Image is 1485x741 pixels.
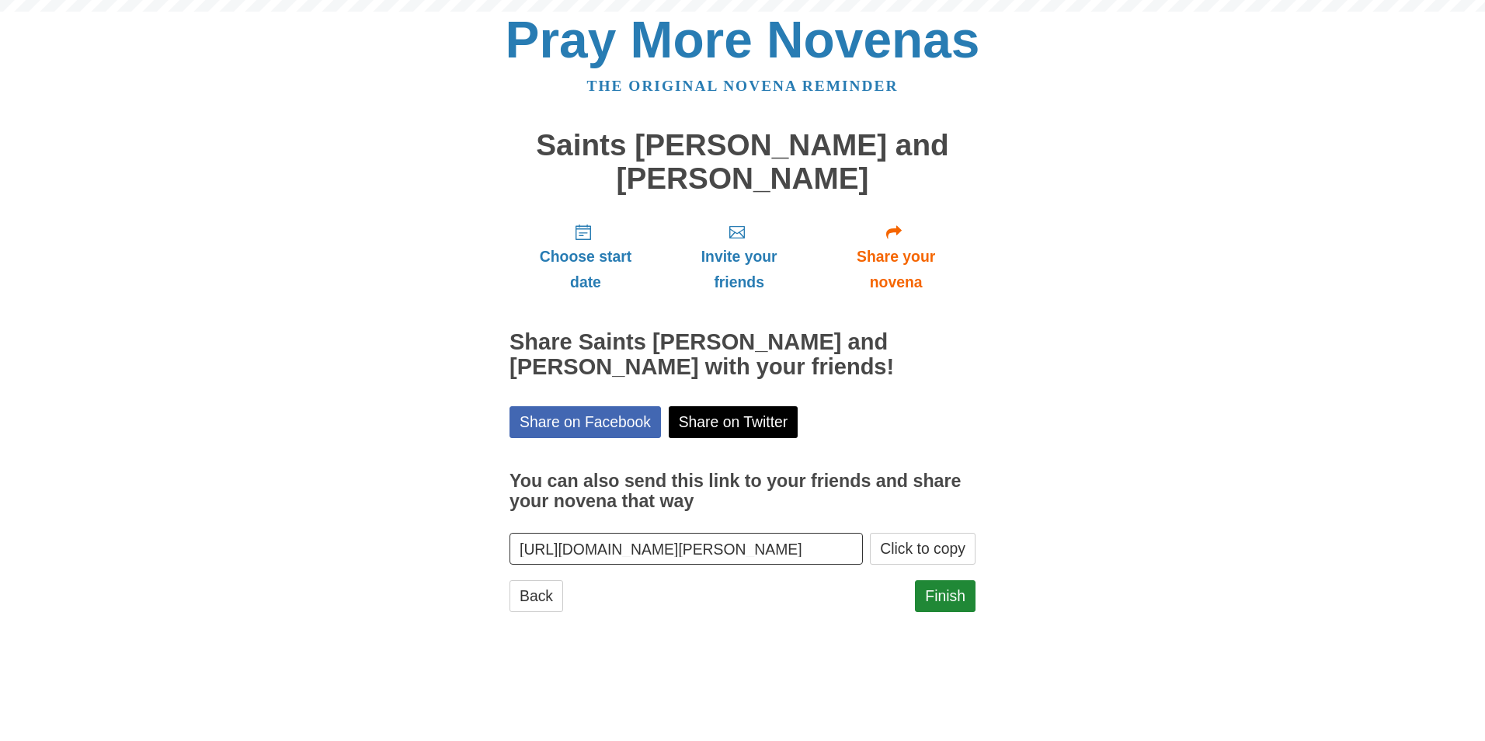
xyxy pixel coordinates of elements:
[509,471,976,511] h3: You can also send this link to your friends and share your novena that way
[870,533,976,565] button: Click to copy
[509,330,976,380] h2: Share Saints [PERSON_NAME] and [PERSON_NAME] with your friends!
[509,580,563,612] a: Back
[587,78,899,94] a: The original novena reminder
[662,210,816,303] a: Invite your friends
[509,406,661,438] a: Share on Facebook
[816,210,976,303] a: Share your novena
[509,129,976,195] h1: Saints [PERSON_NAME] and [PERSON_NAME]
[669,406,798,438] a: Share on Twitter
[832,244,960,295] span: Share your novena
[915,580,976,612] a: Finish
[677,244,801,295] span: Invite your friends
[506,11,980,68] a: Pray More Novenas
[525,244,646,295] span: Choose start date
[509,210,662,303] a: Choose start date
